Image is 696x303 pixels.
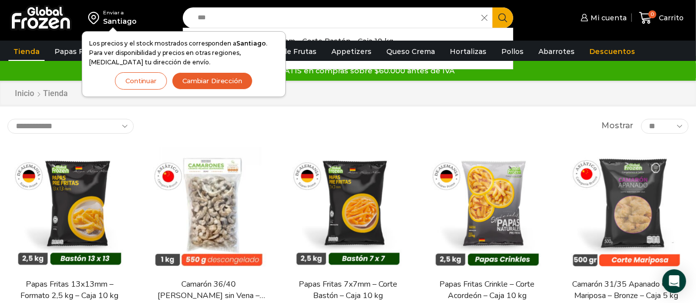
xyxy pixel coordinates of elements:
span: Mi cuenta [588,13,627,23]
button: Continuar [115,72,167,90]
a: Abarrotes [534,42,580,61]
a: 0 Carrito [637,6,686,30]
a: Papas Fritas Crinkle – Corte Acordeón – Caja 10 kg [431,279,543,302]
a: Camarón 31/35 Apanado Corte Mariposa – Bronze – Caja 5 kg [571,279,683,302]
a: Papas Fritas [50,42,105,61]
a: Pulpa de Frutas [255,42,321,61]
a: Appetizers [326,42,376,61]
p: Papas Fritas mm - Corte Bastón - Caja 10 kg [224,36,393,47]
div: Enviar a [103,9,137,16]
span: Carrito [656,13,684,23]
a: Papas Fritas 13x13mm – Formato 2,5 kg – Caja 10 kg [14,279,126,302]
a: Pollos [496,42,529,61]
strong: Santiago [236,40,266,47]
h1: Tienda [43,89,68,98]
span: 0 [648,10,656,18]
nav: Breadcrumb [14,88,68,100]
a: Papas Fritas7x7mm - Corte Bastón - Caja 10 kg $2.100 [183,33,513,64]
div: Santiago [103,16,137,26]
a: Hortalizas [445,42,491,61]
button: Search button [492,7,513,28]
div: Open Intercom Messenger [662,269,686,293]
a: Mi cuenta [578,8,627,28]
a: Queso Crema [381,42,440,61]
a: Papas Fritas 7x7mm – Corte Bastón – Caja 10 kg [292,279,404,302]
span: Mostrar [602,120,634,132]
a: Camarón 36/40 [PERSON_NAME] sin Vena – Bronze – Caja 10 kg [153,279,265,302]
select: Pedido de la tienda [7,119,134,134]
button: Cambiar Dirección [172,72,253,90]
a: Descuentos [585,42,640,61]
a: Inicio [14,88,35,100]
img: address-field-icon.svg [88,9,103,26]
p: Los precios y el stock mostrados corresponden a . Para ver disponibilidad y precios en otras regi... [89,39,278,67]
a: Tienda [8,42,45,61]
